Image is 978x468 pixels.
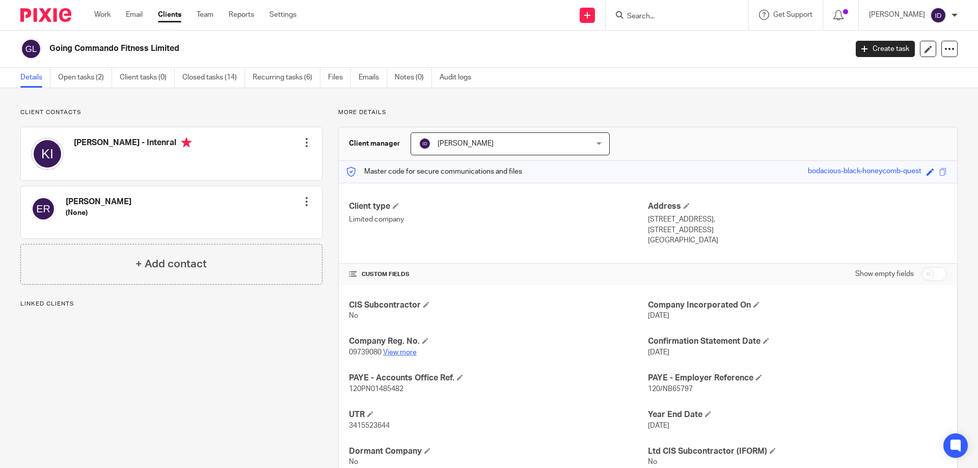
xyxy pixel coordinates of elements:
span: [PERSON_NAME] [438,140,494,147]
span: 09739080 [349,349,382,356]
h4: Year End Date [648,409,947,420]
a: Recurring tasks (6) [253,68,320,88]
img: svg%3E [31,197,56,221]
p: [STREET_ADDRESS], [648,214,947,225]
a: Audit logs [440,68,479,88]
h4: Address [648,201,947,212]
h4: PAYE - Accounts Office Ref. [349,373,648,383]
img: svg%3E [31,137,64,170]
p: [PERSON_NAME] [869,10,925,20]
h2: Going Commando Fitness Limited [49,43,682,54]
span: 120PN01485482 [349,386,403,393]
img: svg%3E [20,38,42,60]
p: Linked clients [20,300,322,308]
a: Team [197,10,213,20]
input: Search [626,12,718,21]
p: Master code for secure communications and files [346,167,522,177]
a: Email [126,10,143,20]
span: No [349,312,358,319]
h4: [PERSON_NAME] - Intenral [74,137,192,150]
a: Client tasks (0) [120,68,175,88]
span: [DATE] [648,422,669,429]
h4: Client type [349,201,648,212]
h4: CUSTOM FIELDS [349,270,648,279]
h4: [PERSON_NAME] [66,197,131,207]
a: Files [328,68,351,88]
a: Emails [359,68,387,88]
h4: Dormant Company [349,446,648,457]
a: Settings [269,10,296,20]
span: No [349,458,358,465]
span: [DATE] [648,349,669,356]
a: Closed tasks (14) [182,68,245,88]
img: svg%3E [930,7,946,23]
h4: Ltd CIS Subcontractor (IFORM) [648,446,947,457]
h4: Company Incorporated On [648,300,947,311]
p: Client contacts [20,108,322,117]
span: 120/NB65797 [648,386,693,393]
h3: Client manager [349,139,400,149]
h4: UTR [349,409,648,420]
p: [GEOGRAPHIC_DATA] [648,235,947,245]
img: Pixie [20,8,71,22]
img: svg%3E [419,137,431,150]
a: Clients [158,10,181,20]
h4: PAYE - Employer Reference [648,373,947,383]
a: View more [383,349,417,356]
h5: (None) [66,208,131,218]
span: [DATE] [648,312,669,319]
span: No [648,458,657,465]
span: 3415523644 [349,422,390,429]
span: Get Support [773,11,812,18]
div: bodacious-black-honeycomb-quest [808,166,921,178]
h4: + Add contact [135,256,207,272]
i: Primary [181,137,192,148]
h4: Confirmation Statement Date [648,336,947,347]
a: Work [94,10,111,20]
a: Create task [856,41,915,57]
a: Notes (0) [395,68,432,88]
h4: CIS Subcontractor [349,300,648,311]
a: Open tasks (2) [58,68,112,88]
label: Show empty fields [855,269,914,279]
h4: Company Reg. No. [349,336,648,347]
a: Reports [229,10,254,20]
p: Limited company [349,214,648,225]
p: [STREET_ADDRESS] [648,225,947,235]
a: Details [20,68,50,88]
p: More details [338,108,958,117]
